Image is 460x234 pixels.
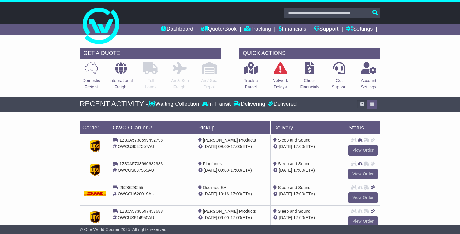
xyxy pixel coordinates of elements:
[293,168,304,173] span: 17:00
[203,185,227,190] span: Oscimed SA
[110,121,196,134] td: OWC / Carrier #
[278,161,310,166] span: Sleep and Sound
[82,77,100,90] p: Domestic Freight
[293,144,304,149] span: 17:00
[120,185,143,190] span: 2528628255
[204,191,217,196] span: [DATE]
[230,215,241,220] span: 17:00
[348,145,378,156] a: View Order
[109,77,133,90] p: International Freight
[198,167,268,174] div: - (ETA)
[331,62,347,94] a: GetSupport
[273,167,343,174] div: (ETA)
[272,62,288,94] a: NetworkDelays
[203,209,256,214] span: [PERSON_NAME] Products
[203,138,256,143] span: [PERSON_NAME] Products
[279,215,292,220] span: [DATE]
[218,191,229,196] span: 10:16
[80,121,110,134] td: Carrier
[348,169,378,179] a: View Order
[118,191,155,196] span: OWCCH620019AU
[232,101,267,108] div: Delivering
[161,24,193,35] a: Dashboard
[198,191,268,197] div: - (ETA)
[271,121,346,134] td: Delivery
[300,62,319,94] a: CheckFinancials
[361,77,376,90] p: Account Settings
[198,215,268,221] div: - (ETA)
[171,77,189,90] p: Air & Sea Freight
[293,215,304,220] span: 17:00
[273,215,343,221] div: (ETA)
[84,191,106,196] img: DHL.png
[198,143,268,150] div: - (ETA)
[80,100,148,108] div: RECENT ACTIVITY -
[230,191,241,196] span: 17:00
[120,138,163,143] span: 1Z30A5738699492798
[143,77,158,90] p: Full Loads
[148,101,200,108] div: Waiting Collection
[279,168,292,173] span: [DATE]
[278,185,310,190] span: Sleep and Sound
[90,211,100,223] img: GetCarrierServiceDarkLogo
[243,62,258,94] a: Track aParcel
[203,161,222,166] span: Plugfones
[314,24,339,35] a: Support
[273,77,288,90] p: Network Delays
[273,143,343,150] div: (ETA)
[80,227,168,232] span: © One World Courier 2025. All rights reserved.
[118,215,154,220] span: OWCUS614950AU
[279,191,292,196] span: [DATE]
[82,62,100,94] a: DomesticFreight
[204,168,217,173] span: [DATE]
[348,192,378,203] a: View Order
[118,168,154,173] span: OWCUS637559AU
[300,77,319,90] p: Check Financials
[118,144,154,149] span: OWCUS637557AU
[201,77,218,90] p: Air / Sea Depot
[120,209,163,214] span: 1Z30A5738697457688
[346,121,380,134] td: Status
[278,209,310,214] span: Sleep and Sound
[201,24,237,35] a: Quote/Book
[267,101,297,108] div: Delivered
[230,144,241,149] span: 17:00
[279,24,306,35] a: Financials
[90,140,100,152] img: GetCarrierServiceDarkLogo
[273,191,343,197] div: (ETA)
[244,77,258,90] p: Track a Parcel
[80,48,221,59] div: GET A QUOTE
[244,24,271,35] a: Tracking
[120,161,163,166] span: 1Z30A5738690682983
[346,24,373,35] a: Settings
[361,62,377,94] a: AccountSettings
[279,144,292,149] span: [DATE]
[218,168,229,173] span: 09:00
[200,101,232,108] div: In Transit
[204,144,217,149] span: [DATE]
[239,48,380,59] div: QUICK ACTIONS
[109,62,133,94] a: InternationalFreight
[348,216,378,227] a: View Order
[90,164,100,176] img: GetCarrierServiceDarkLogo
[293,191,304,196] span: 17:00
[218,215,229,220] span: 06:00
[230,168,241,173] span: 17:00
[332,77,347,90] p: Get Support
[218,144,229,149] span: 09:00
[196,121,271,134] td: Pickup
[204,215,217,220] span: [DATE]
[278,138,310,143] span: Sleep and Sound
